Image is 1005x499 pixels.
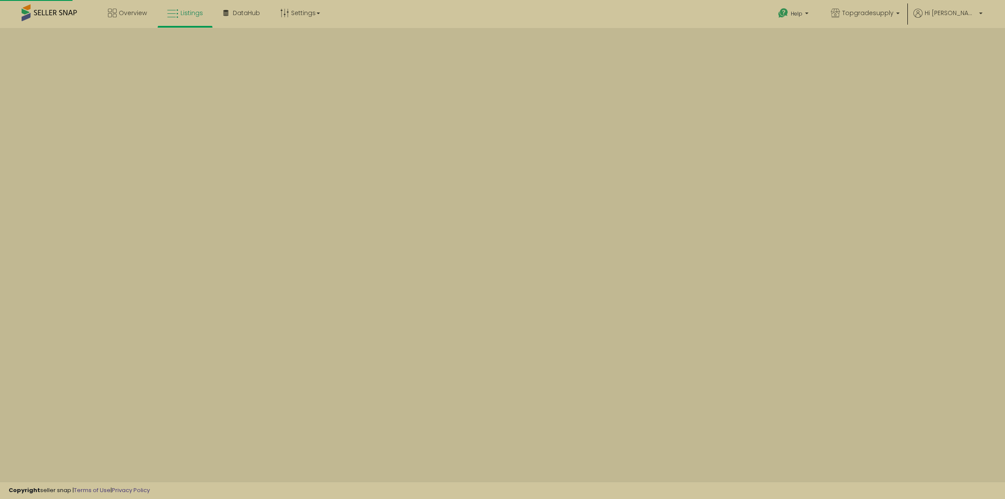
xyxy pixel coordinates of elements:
[913,9,983,28] a: Hi [PERSON_NAME]
[791,10,802,17] span: Help
[842,9,894,17] span: Topgradesupply
[181,9,203,17] span: Listings
[925,9,976,17] span: Hi [PERSON_NAME]
[778,8,789,19] i: Get Help
[119,9,147,17] span: Overview
[771,1,817,28] a: Help
[233,9,260,17] span: DataHub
